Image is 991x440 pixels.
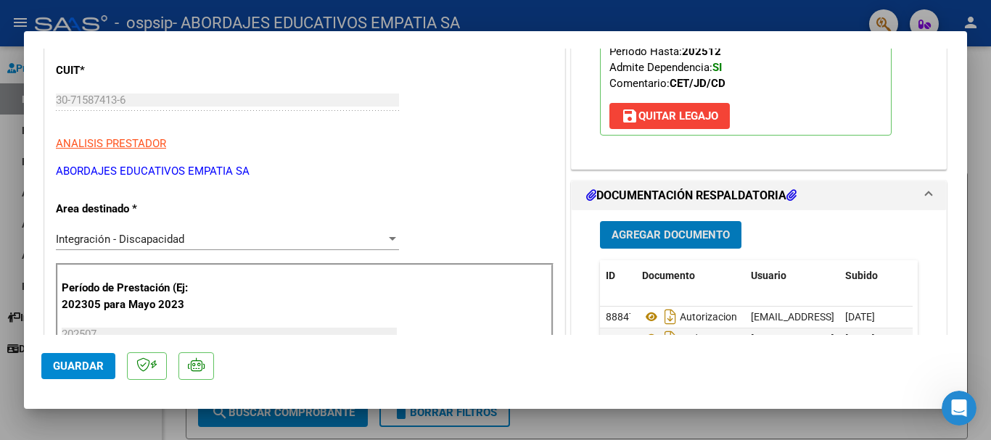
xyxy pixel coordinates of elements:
span: ID [606,270,615,281]
span: Agregar Documento [612,229,730,242]
button: Guardar [41,353,115,379]
p: CUIT [56,62,205,79]
span: 88848 [606,333,635,344]
span: [DATE] [845,311,875,323]
span: [EMAIL_ADDRESS][DOMAIN_NAME] - Empatía Cet - [751,333,979,344]
mat-expansion-panel-header: DOCUMENTACIÓN RESPALDATORIA [572,181,946,210]
h1: DOCUMENTACIÓN RESPALDATORIA [586,187,797,204]
span: [DATE] [845,333,875,344]
datatable-header-cell: Usuario [745,260,839,291]
span: Guardar [53,360,104,373]
span: Subido [845,270,878,281]
span: 88847 [606,311,635,323]
span: Comentario: [609,77,725,90]
datatable-header-cell: Acción [912,260,984,291]
p: ABORDAJES EDUCATIVOS EMPATIA SA [56,163,554,180]
span: Usuario [751,270,786,281]
span: [EMAIL_ADDRESS][DOMAIN_NAME] - Empatía Cet - [751,311,979,323]
i: Descargar documento [661,305,680,328]
datatable-header-cell: Documento [636,260,745,291]
iframe: Intercom live chat [942,391,976,426]
span: Cud [642,333,698,344]
p: Período de Prestación (Ej: 202305 para Mayo 2023 [62,280,207,312]
mat-icon: save [621,107,638,125]
span: ANALISIS PRESTADOR [56,137,166,150]
datatable-header-cell: Subido [839,260,912,291]
strong: CET/JD/CD [670,77,725,90]
strong: 202512 [682,45,721,58]
span: Integración - Discapacidad [56,233,184,246]
button: Agregar Documento [600,221,741,248]
span: Documento [642,270,695,281]
datatable-header-cell: ID [600,260,636,291]
p: Area destinado * [56,201,205,217]
button: Quitar Legajo [609,103,730,129]
span: Autorizacion [642,311,737,323]
span: Quitar Legajo [621,109,718,123]
strong: SI [712,61,722,74]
